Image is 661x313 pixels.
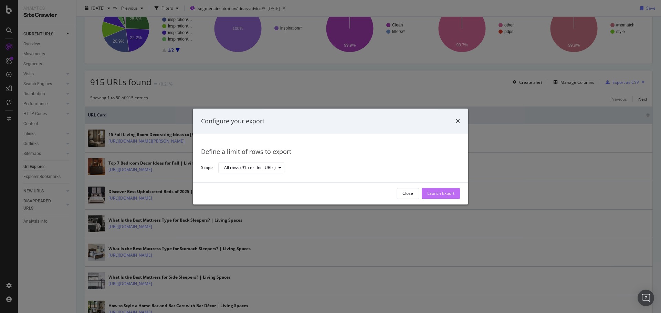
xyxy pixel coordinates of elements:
div: All rows (915 distinct URLs) [224,166,276,170]
button: Close [397,188,419,199]
label: Scope [201,165,213,172]
button: Launch Export [422,188,460,199]
button: All rows (915 distinct URLs) [218,163,284,174]
div: Launch Export [427,191,454,197]
div: Open Intercom Messenger [638,290,654,306]
div: Close [402,191,413,197]
div: Define a limit of rows to export [201,148,460,157]
div: Configure your export [201,117,264,126]
div: times [456,117,460,126]
div: modal [193,109,468,204]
